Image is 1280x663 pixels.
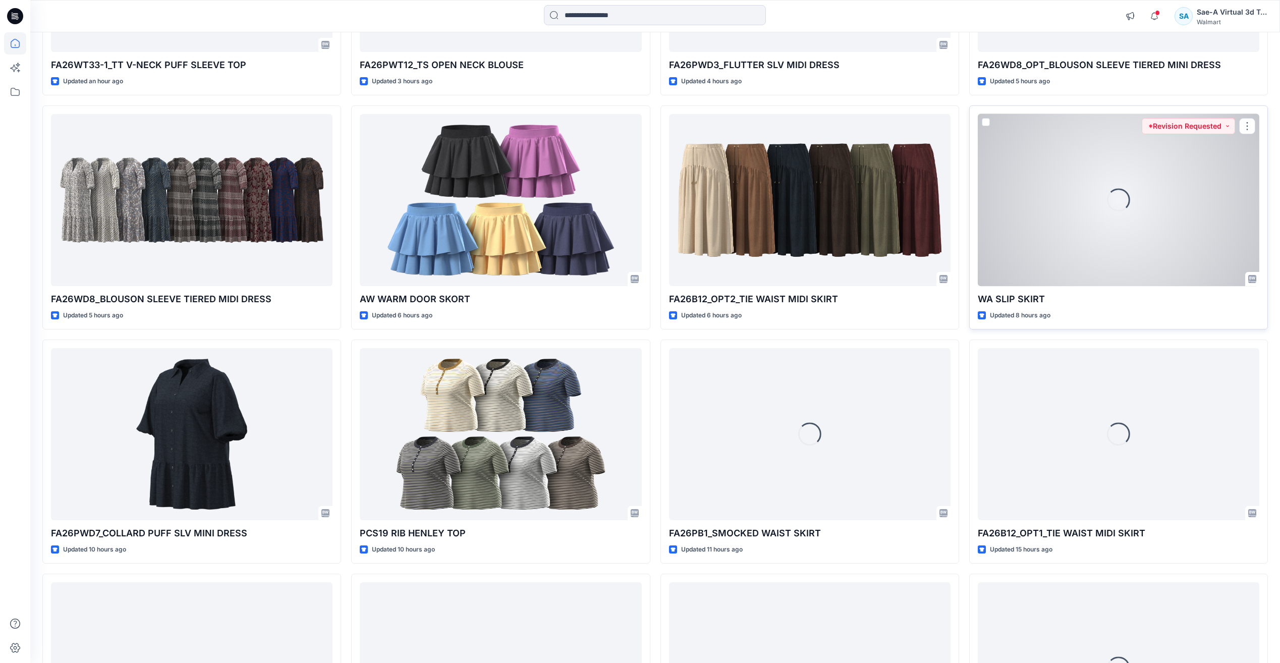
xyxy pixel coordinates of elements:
a: AW WARM DOOR SKORT [360,114,641,286]
p: Updated 10 hours ago [372,544,435,555]
a: PCS19 RIB HENLEY TOP [360,348,641,520]
p: Updated 8 hours ago [990,310,1050,321]
p: PCS19 RIB HENLEY TOP [360,526,641,540]
p: FA26PWD3_FLUTTER SLV MIDI DRESS [669,58,951,72]
div: Walmart [1197,18,1267,26]
div: SA [1175,7,1193,25]
p: FA26PWT12_TS OPEN NECK BLOUSE [360,58,641,72]
p: AW WARM DOOR SKORT [360,292,641,306]
p: Updated 15 hours ago [990,544,1052,555]
p: Updated 10 hours ago [63,544,126,555]
a: FA26PWD7_COLLARD PUFF SLV MINI DRESS [51,348,332,520]
p: FA26WD8_OPT_BLOUSON SLEEVE TIERED MINI DRESS [978,58,1259,72]
p: Updated 3 hours ago [372,76,432,87]
p: Updated 6 hours ago [681,310,742,321]
p: FA26WT33-1_TT V-NECK PUFF SLEEVE TOP [51,58,332,72]
p: Updated 6 hours ago [372,310,432,321]
p: FA26WD8_BLOUSON SLEEVE TIERED MIDI DRESS [51,292,332,306]
p: FA26B12_OPT2_TIE WAIST MIDI SKIRT [669,292,951,306]
p: FA26PB1_SMOCKED WAIST SKIRT [669,526,951,540]
p: Updated 11 hours ago [681,544,743,555]
p: Updated 5 hours ago [63,310,123,321]
a: FA26B12_OPT2_TIE WAIST MIDI SKIRT [669,114,951,286]
p: Updated 4 hours ago [681,76,742,87]
div: Sae-A Virtual 3d Team [1197,6,1267,18]
a: FA26WD8_BLOUSON SLEEVE TIERED MIDI DRESS [51,114,332,286]
p: Updated 5 hours ago [990,76,1050,87]
p: WA SLIP SKIRT [978,292,1259,306]
p: FA26PWD7_COLLARD PUFF SLV MINI DRESS [51,526,332,540]
p: FA26B12_OPT1_TIE WAIST MIDI SKIRT [978,526,1259,540]
p: Updated an hour ago [63,76,123,87]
